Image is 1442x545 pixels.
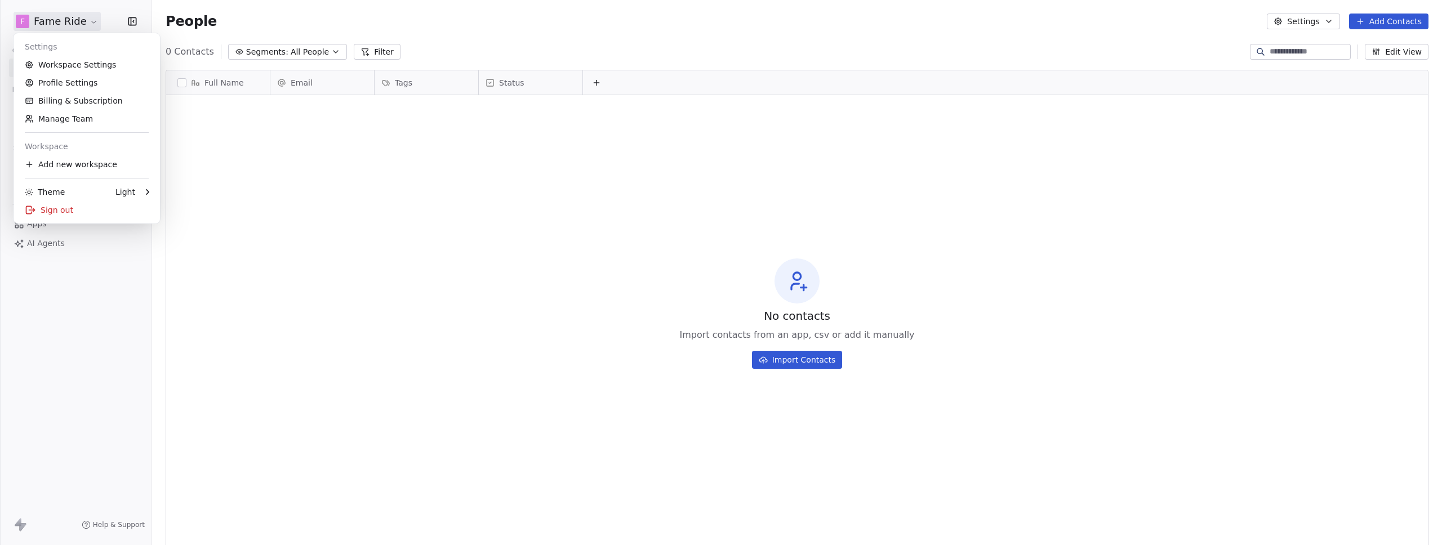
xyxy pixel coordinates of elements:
[18,137,155,155] div: Workspace
[18,201,155,219] div: Sign out
[18,38,155,56] div: Settings
[18,110,155,128] a: Manage Team
[115,186,135,198] div: Light
[18,155,155,173] div: Add new workspace
[18,92,155,110] a: Billing & Subscription
[18,74,155,92] a: Profile Settings
[25,186,65,198] div: Theme
[18,56,155,74] a: Workspace Settings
